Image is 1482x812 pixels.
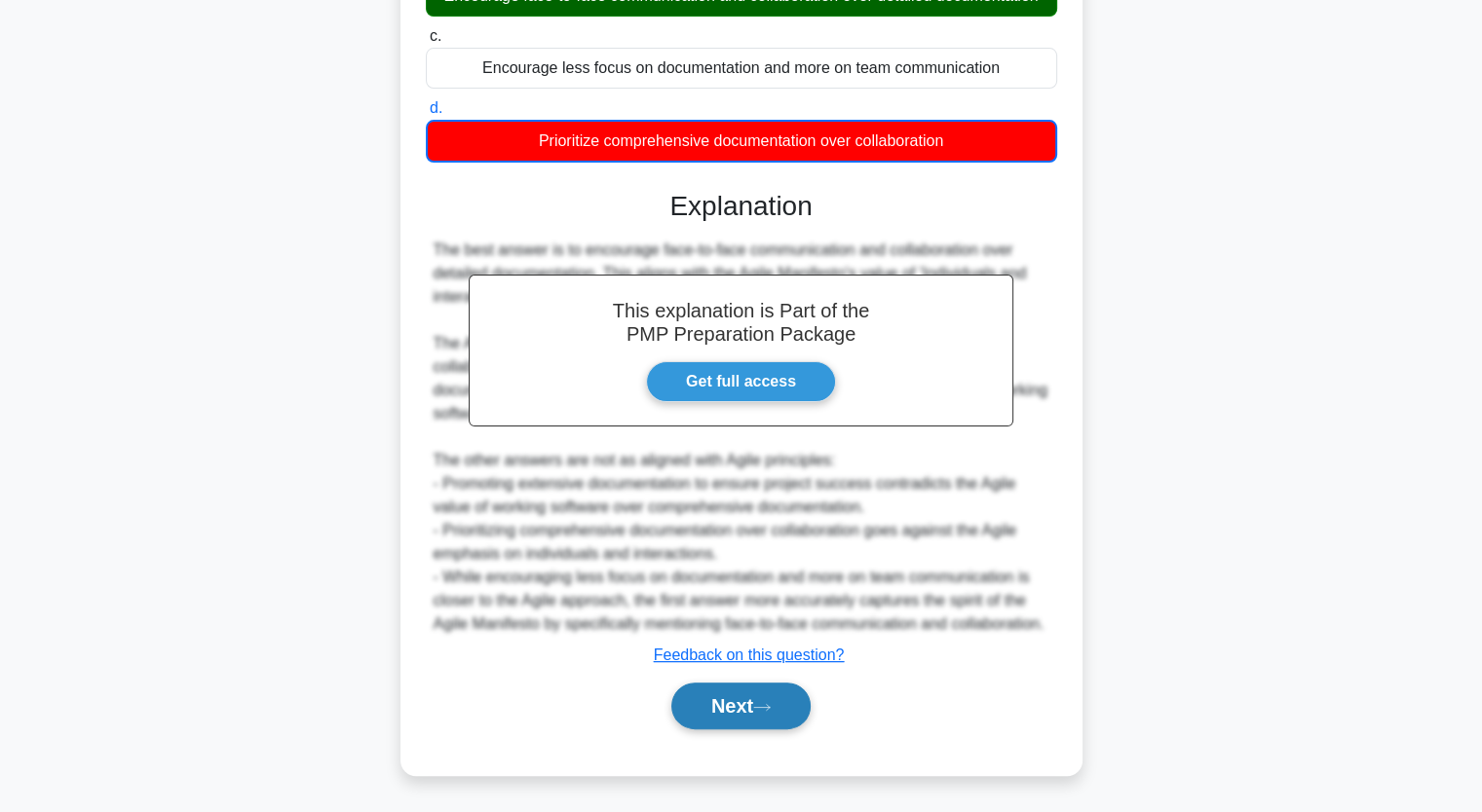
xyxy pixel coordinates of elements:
[430,99,442,116] span: d.
[646,361,836,402] a: Get full access
[437,190,1045,223] h3: Explanation
[426,48,1057,89] div: Encourage less focus on documentation and more on team communication
[430,27,441,44] span: c.
[434,239,1049,636] div: The best answer is to encourage face-to-face communication and collaboration over detailed docume...
[426,120,1057,163] div: Prioritize comprehensive documentation over collaboration
[671,683,811,729] button: Next
[654,646,845,663] a: Feedback on this question?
